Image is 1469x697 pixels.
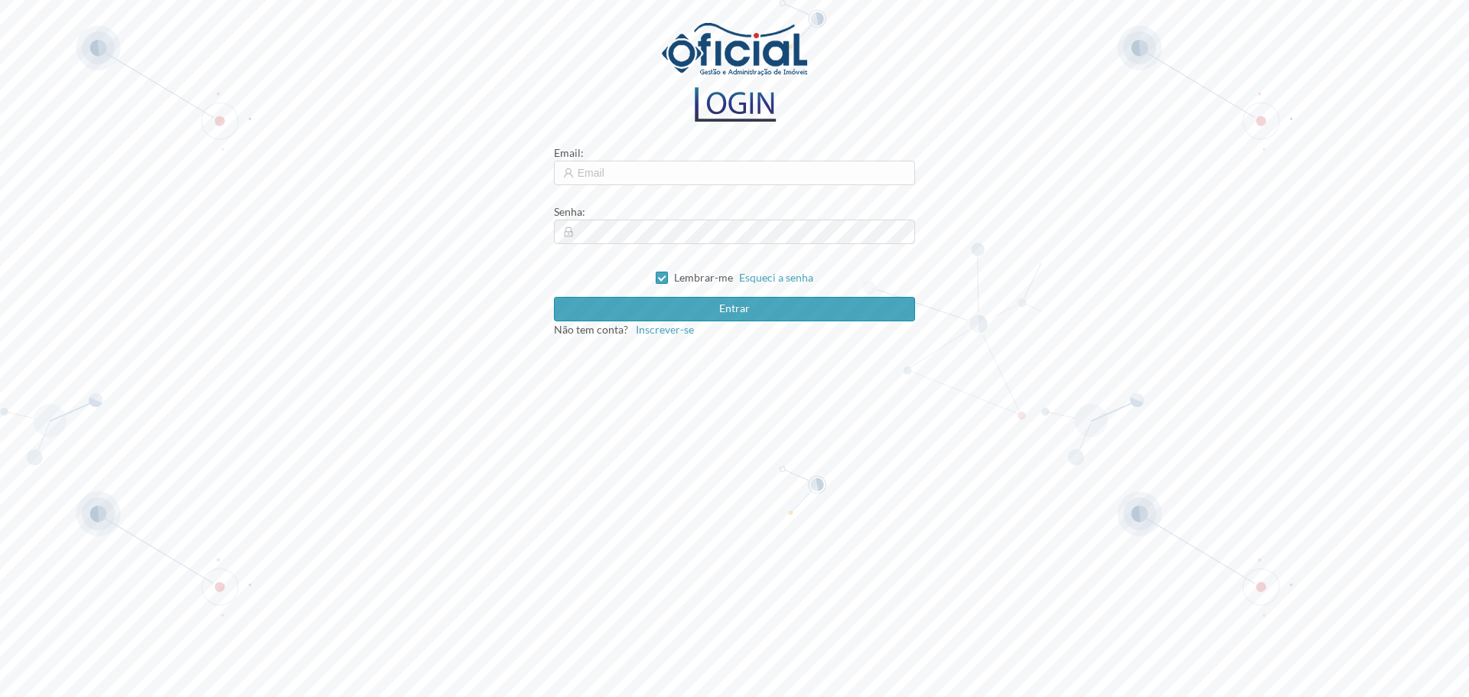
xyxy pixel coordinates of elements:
a: Inscrever-se [628,323,694,336]
i: icon: lock [563,226,574,237]
input: Email [554,161,916,185]
button: Entrar [554,297,916,321]
img: logo [689,87,780,122]
span: Email [554,146,581,159]
span: Inscrever-se [636,323,694,336]
i: icon: user [563,168,574,178]
span: Não tem conta? [554,323,628,336]
span: Lembrar-me [674,271,733,284]
a: Esqueci a senha [739,271,813,284]
div: : [554,204,916,220]
span: Senha [554,205,582,218]
div: : [554,145,916,161]
img: logo [662,23,807,76]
